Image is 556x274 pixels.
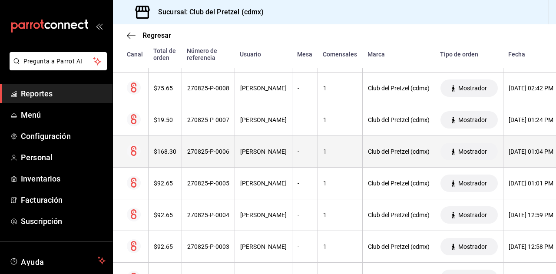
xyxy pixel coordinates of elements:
div: Usuario [240,51,287,58]
span: Menú [21,109,106,121]
div: Club del Pretzel (cdmx) [368,148,430,155]
div: $92.65 [154,211,176,218]
span: Ayuda [21,255,94,266]
div: Club del Pretzel (cdmx) [368,211,430,218]
div: Fecha [508,51,553,58]
div: - [298,243,312,250]
div: 1 [323,243,357,250]
div: $92.65 [154,243,176,250]
span: Reportes [21,88,106,99]
div: [DATE] 01:04 PM [509,148,553,155]
span: Mostrador [455,243,490,250]
div: Club del Pretzel (cdmx) [368,116,430,123]
span: Personal [21,152,106,163]
div: - [298,180,312,187]
div: $75.65 [154,85,176,92]
div: 270825-P-0005 [187,180,229,187]
div: [PERSON_NAME] [240,116,287,123]
div: [PERSON_NAME] [240,180,287,187]
button: open_drawer_menu [96,23,103,30]
div: Canal [127,51,143,58]
div: 1 [323,180,357,187]
span: Mostrador [455,180,490,187]
span: Pregunta a Parrot AI [23,57,93,66]
div: [PERSON_NAME] [240,148,287,155]
span: Facturación [21,194,106,206]
span: Suscripción [21,215,106,227]
div: [DATE] 01:01 PM [509,180,553,187]
div: Comensales [323,51,357,58]
span: Configuración [21,130,106,142]
span: Mostrador [455,148,490,155]
span: Regresar [142,31,171,40]
div: [DATE] 01:24 PM [509,116,553,123]
div: 270825-P-0008 [187,85,229,92]
div: 270825-P-0004 [187,211,229,218]
div: Marca [367,51,430,58]
div: 1 [323,211,357,218]
div: - [298,85,312,92]
div: [DATE] 02:42 PM [509,85,553,92]
div: - [298,211,312,218]
div: Total de orden [153,47,176,61]
div: Mesa [297,51,312,58]
div: [PERSON_NAME] [240,85,287,92]
button: Regresar [127,31,171,40]
div: - [298,116,312,123]
div: $19.50 [154,116,176,123]
h3: Sucursal: Club del Pretzel (cdmx) [151,7,264,17]
div: $92.65 [154,180,176,187]
a: Pregunta a Parrot AI [6,63,107,72]
div: [PERSON_NAME] [240,243,287,250]
div: [DATE] 12:59 PM [509,211,553,218]
div: 270825-P-0006 [187,148,229,155]
div: 1 [323,148,357,155]
div: Número de referencia [187,47,229,61]
span: Mostrador [455,85,490,92]
div: 1 [323,85,357,92]
div: [DATE] 12:58 PM [509,243,553,250]
div: Club del Pretzel (cdmx) [368,180,430,187]
div: Club del Pretzel (cdmx) [368,243,430,250]
div: [PERSON_NAME] [240,211,287,218]
div: 1 [323,116,357,123]
div: $168.30 [154,148,176,155]
button: Pregunta a Parrot AI [10,52,107,70]
span: Inventarios [21,173,106,185]
div: Club del Pretzel (cdmx) [368,85,430,92]
div: 270825-P-0007 [187,116,229,123]
div: Tipo de orden [440,51,498,58]
span: Mostrador [455,211,490,218]
div: 270825-P-0003 [187,243,229,250]
span: Mostrador [455,116,490,123]
div: - [298,148,312,155]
